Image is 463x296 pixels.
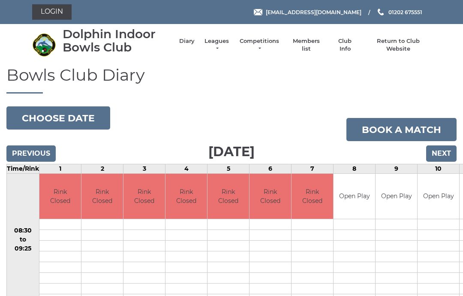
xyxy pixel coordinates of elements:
img: Phone us [378,9,384,15]
td: 7 [292,164,334,174]
a: Book a match [346,118,457,141]
h1: Bowls Club Diary [6,66,457,94]
td: 1 [39,164,81,174]
td: 9 [376,164,418,174]
td: Rink Closed [39,174,81,219]
a: Leagues [203,37,230,53]
img: Email [254,9,262,15]
input: Next [426,145,457,162]
td: Rink Closed [250,174,291,219]
a: Members list [288,37,324,53]
a: Competitions [239,37,280,53]
a: Diary [179,37,195,45]
span: 01202 675551 [388,9,422,15]
td: 5 [207,164,250,174]
a: Phone us 01202 675551 [376,8,422,16]
div: Dolphin Indoor Bowls Club [63,27,171,54]
td: 8 [334,164,376,174]
td: Open Play [376,174,417,219]
a: Email [EMAIL_ADDRESS][DOMAIN_NAME] [254,8,361,16]
td: Open Play [418,174,459,219]
td: Rink Closed [123,174,165,219]
input: Previous [6,145,56,162]
td: 6 [250,164,292,174]
td: Rink Closed [207,174,249,219]
a: Return to Club Website [366,37,431,53]
a: Login [32,4,72,20]
td: 4 [165,164,207,174]
span: [EMAIL_ADDRESS][DOMAIN_NAME] [266,9,361,15]
td: Open Play [334,174,375,219]
td: 2 [81,164,123,174]
td: Time/Rink [7,164,39,174]
td: 3 [123,164,165,174]
button: Choose date [6,106,110,130]
td: Rink Closed [165,174,207,219]
a: Club Info [333,37,358,53]
img: Dolphin Indoor Bowls Club [32,33,56,57]
td: Rink Closed [292,174,333,219]
td: 10 [418,164,460,174]
td: Rink Closed [81,174,123,219]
